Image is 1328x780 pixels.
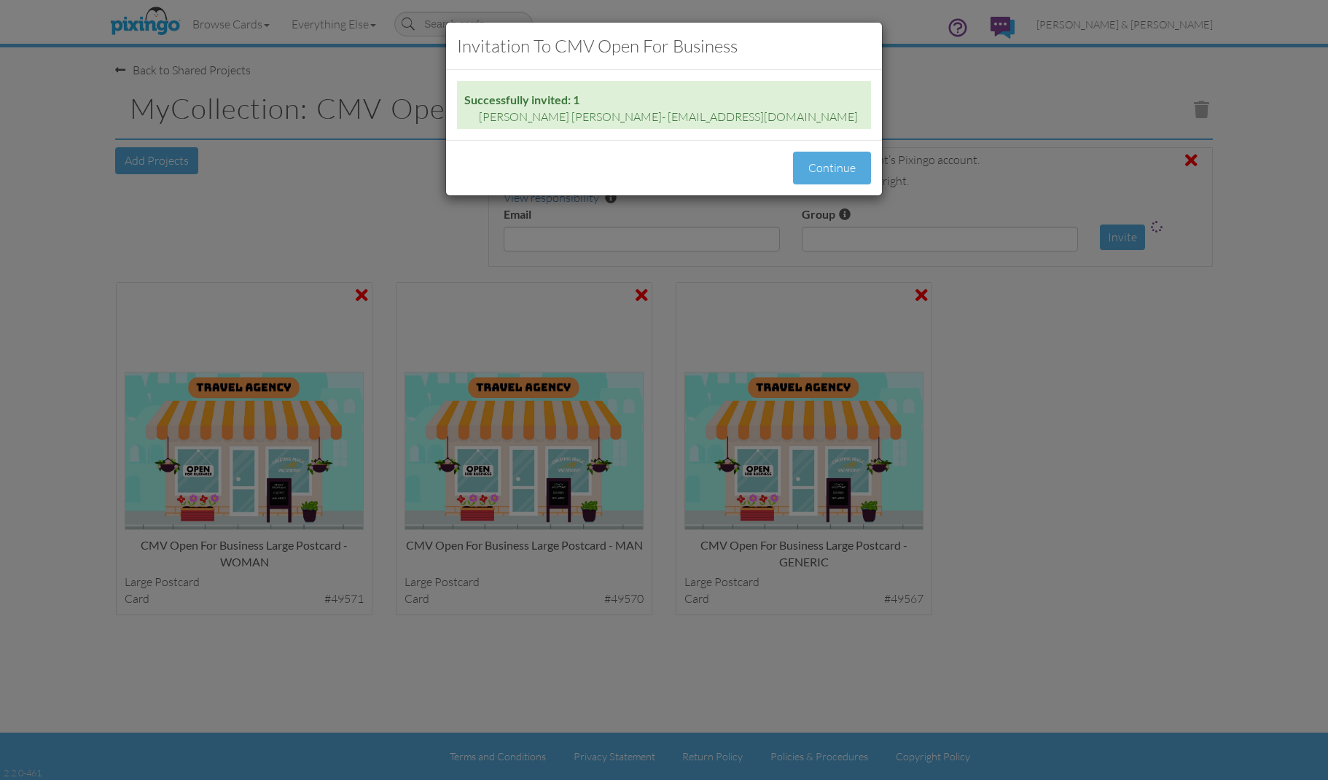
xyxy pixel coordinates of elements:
button: Continue [793,152,871,184]
h3: Invitation to CMV Open For Business [457,34,871,58]
span: [PERSON_NAME] [479,109,569,124]
span: [PERSON_NAME] [571,109,662,124]
div: Successfully invited: 1 [464,92,864,109]
div: - [EMAIL_ADDRESS][DOMAIN_NAME] [479,109,864,125]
